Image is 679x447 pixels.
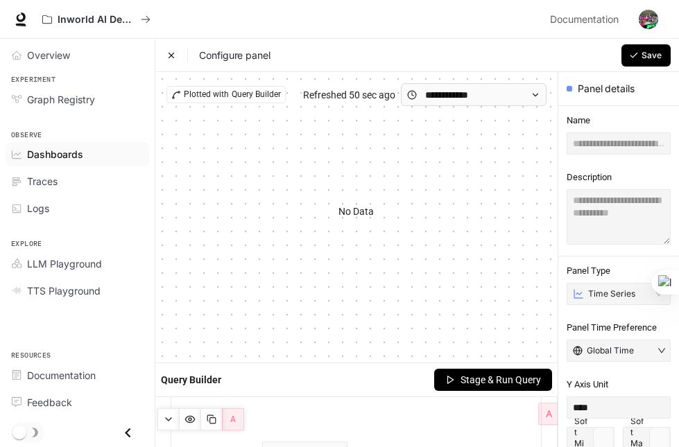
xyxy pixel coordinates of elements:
a: Dashboards [6,142,149,166]
button: Save [621,44,671,67]
span: Panel Time Preference [567,322,671,334]
img: User avatar [639,10,658,29]
a: Feedback [6,390,149,414]
span: Documentation [27,368,96,383]
span: down [657,347,666,355]
span: Global Time [587,345,634,356]
button: All workspaces [36,6,157,33]
span: Configure panel [187,49,270,62]
span: Logs [27,201,49,216]
span: Dashboards [27,147,83,161]
span: LLM Playground [27,256,102,271]
button: Stage & Run Query [434,369,552,391]
span: A [546,406,552,421]
span: Feedback [27,395,72,410]
span: Graph Registry [27,92,95,107]
span: Dark mode toggle [12,424,26,439]
span: TTS Playground [27,283,101,298]
span: Traces [27,174,58,189]
span: Overview [27,48,70,62]
span: A [230,413,236,426]
div: Plotted with [166,86,286,103]
a: Traces [6,169,149,193]
button: A [538,403,560,425]
a: Documentation [6,363,149,387]
span: Save [642,49,662,62]
a: Documentation [544,6,629,33]
button: A [222,408,244,430]
p: Inworld AI Demos [58,14,135,26]
span: Time Series [588,288,635,299]
article: Refreshed 50 sec ago [303,87,395,103]
button: User avatar [635,6,662,33]
span: Query Builder [232,88,281,101]
span: Description [567,171,671,184]
a: Graph Registry [6,87,149,112]
span: Panel details [578,82,635,96]
a: Logs [6,196,149,220]
button: Close drawer [112,419,144,447]
span: Name [567,114,671,127]
a: Overview [6,43,149,67]
button: Global Timedown [567,340,671,362]
article: Query Builder [161,372,221,387]
span: Y Axis Unit [567,378,671,391]
a: LLM Playground [6,252,149,276]
a: TTS Playground [6,279,149,303]
span: Stage & Run Query [461,372,541,387]
span: Documentation [550,11,619,28]
article: No Data [338,204,374,219]
span: Panel Type [567,265,671,277]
